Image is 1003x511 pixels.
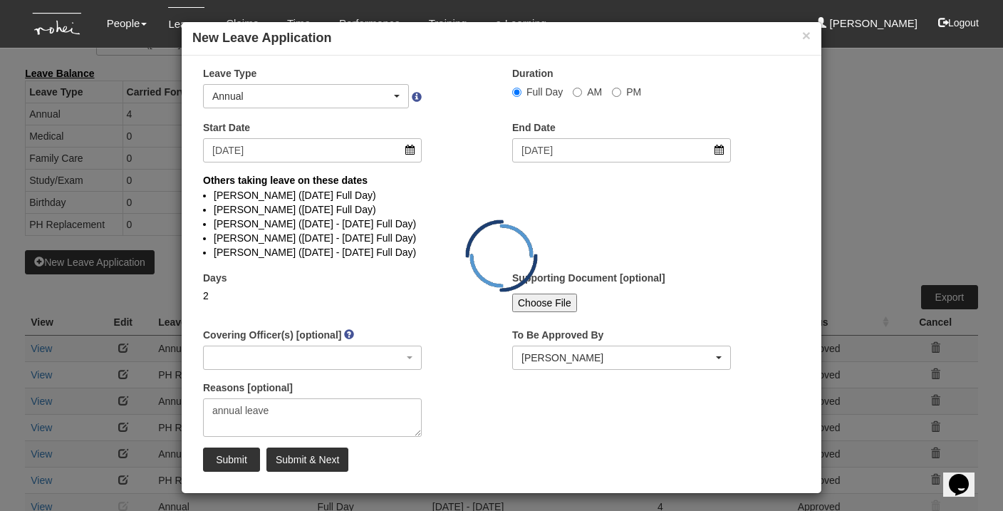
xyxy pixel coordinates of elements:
label: Duration [512,66,554,81]
button: × [802,28,811,43]
div: [PERSON_NAME] [521,351,713,365]
b: Others taking leave on these dates [203,175,368,186]
label: Days [203,271,227,285]
li: [PERSON_NAME] ([DATE] - [DATE] Full Day) [214,245,789,259]
li: [PERSON_NAME] ([DATE] - [DATE] Full Day) [214,231,789,245]
li: [PERSON_NAME] ([DATE] Full Day) [214,188,789,202]
button: Annual [203,84,409,108]
label: Leave Type [203,66,256,81]
button: Royston Choo [512,346,731,370]
li: [PERSON_NAME] ([DATE] - [DATE] Full Day) [214,217,789,231]
label: Start Date [203,120,250,135]
label: Covering Officer(s) [optional] [203,328,341,342]
input: Submit [203,448,260,472]
span: Full Day [526,86,563,98]
input: Submit & Next [266,448,348,472]
iframe: chat widget [943,454,989,497]
input: Choose File [512,294,577,312]
input: d/m/yyyy [512,138,731,162]
label: Reasons [optional] [203,381,293,395]
label: To Be Approved By [512,328,603,342]
label: Supporting Document [optional] [512,271,665,285]
span: AM [587,86,602,98]
span: PM [626,86,641,98]
li: [PERSON_NAME] ([DATE] Full Day) [214,202,789,217]
div: Annual [212,89,391,103]
input: d/m/yyyy [203,138,422,162]
div: 2 [203,289,422,303]
label: End Date [512,120,556,135]
b: New Leave Application [192,31,331,45]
